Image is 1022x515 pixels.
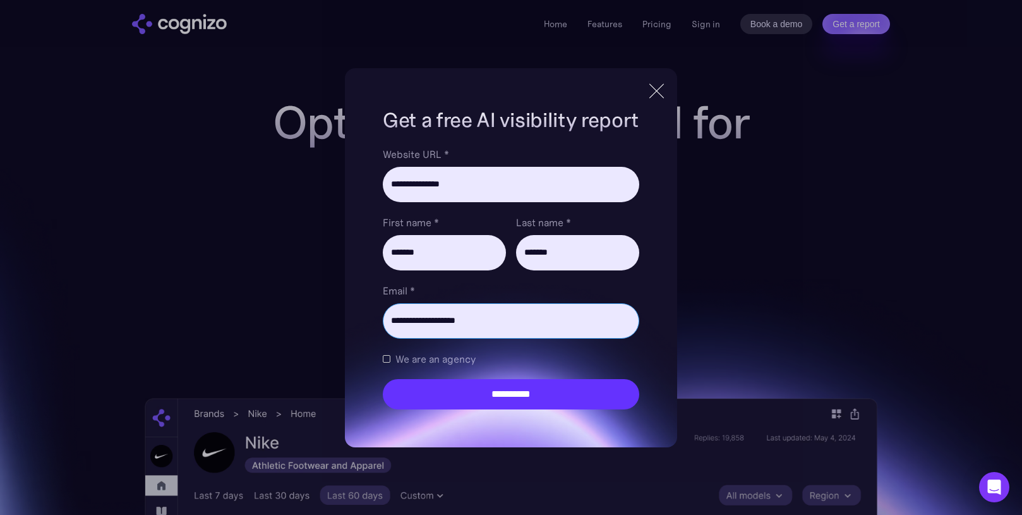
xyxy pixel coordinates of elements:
[383,215,506,230] label: First name *
[395,351,476,367] span: We are an agency
[979,472,1009,502] div: Open Intercom Messenger
[516,215,639,230] label: Last name *
[383,147,639,162] label: Website URL *
[383,106,639,134] h1: Get a free AI visibility report
[383,147,639,409] form: Brand Report Form
[383,283,639,298] label: Email *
